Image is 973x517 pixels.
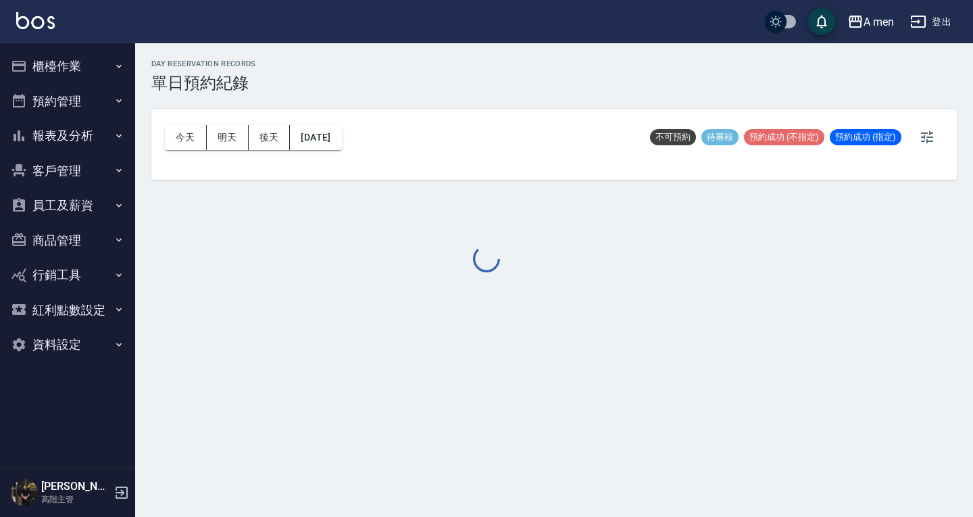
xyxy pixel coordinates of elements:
button: 報表及分析 [5,118,130,153]
button: 登出 [905,9,957,34]
button: 行銷工具 [5,257,130,293]
img: Logo [16,12,55,29]
button: 預約管理 [5,84,130,119]
button: 紅利點數設定 [5,293,130,328]
div: A men [864,14,894,30]
h5: [PERSON_NAME] [41,480,110,493]
button: 員工及薪資 [5,188,130,223]
button: 客戶管理 [5,153,130,189]
img: Person [11,479,38,506]
button: 資料設定 [5,327,130,362]
button: 櫃檯作業 [5,49,130,84]
p: 高階主管 [41,493,110,506]
button: 商品管理 [5,223,130,258]
button: A men [842,8,899,36]
button: save [808,8,835,35]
